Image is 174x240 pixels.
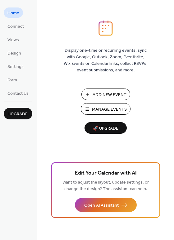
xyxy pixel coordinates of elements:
[4,74,21,85] a: Form
[64,47,148,74] span: Display one-time or recurring events, sync with Google, Outlook, Zoom, Eventbrite, Wix Events or ...
[7,77,17,84] span: Form
[85,122,127,134] button: 🚀 Upgrade
[93,92,126,98] span: Add New Event
[4,108,32,119] button: Upgrade
[88,124,123,133] span: 🚀 Upgrade
[4,88,32,98] a: Contact Us
[98,20,113,36] img: logo_icon.svg
[75,198,137,212] button: Open AI Assistant
[7,37,19,43] span: Views
[8,111,28,118] span: Upgrade
[75,169,137,178] span: Edit Your Calendar with AI
[7,10,19,17] span: Home
[81,89,130,100] button: Add New Event
[4,7,23,18] a: Home
[4,34,23,45] a: Views
[92,106,127,113] span: Manage Events
[4,61,27,71] a: Settings
[84,202,119,209] span: Open AI Assistant
[4,48,25,58] a: Design
[7,90,29,97] span: Contact Us
[7,23,24,30] span: Connect
[62,178,149,193] span: Want to adjust the layout, update settings, or change the design? The assistant can help.
[7,64,24,70] span: Settings
[4,21,28,31] a: Connect
[81,103,130,115] button: Manage Events
[7,50,21,57] span: Design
